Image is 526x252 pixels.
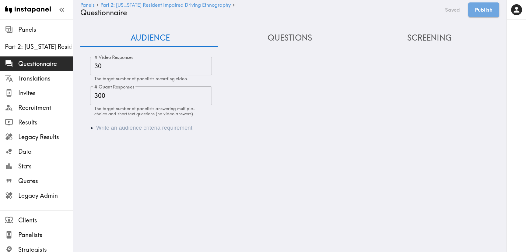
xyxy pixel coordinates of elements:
[18,133,73,141] span: Legacy Results
[5,42,73,51] div: Part 2: Utah Resident Impaired Driving Ethnography
[18,118,73,127] span: Results
[80,2,95,8] a: Panels
[80,116,499,139] div: Audience
[18,191,73,200] span: Legacy Admin
[80,29,499,47] div: Questionnaire Audience/Questions/Screening Tab Navigation
[18,177,73,185] span: Quotes
[80,29,220,47] button: Audience
[18,103,73,112] span: Recruitment
[100,2,231,8] a: Part 2: [US_STATE] Resident Impaired Driving Ethnography
[359,29,499,47] button: Screening
[18,74,73,83] span: Translations
[94,106,195,117] span: The target number of panelists answering multiple-choice and short text questions (no video answe...
[468,2,499,17] button: Publish
[18,216,73,225] span: Clients
[18,147,73,156] span: Data
[18,162,73,171] span: Stats
[18,89,73,97] span: Invites
[18,25,73,34] span: Panels
[94,54,134,61] label: # Video Responses
[94,76,188,81] span: The target number of panelists recording video.
[220,29,360,47] button: Questions
[18,231,73,239] span: Panelists
[94,84,135,90] label: # Quant Responses
[18,59,73,68] span: Questionnaire
[5,42,73,51] span: Part 2: [US_STATE] Resident Impaired Driving Ethnography
[80,8,437,17] h4: Questionnaire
